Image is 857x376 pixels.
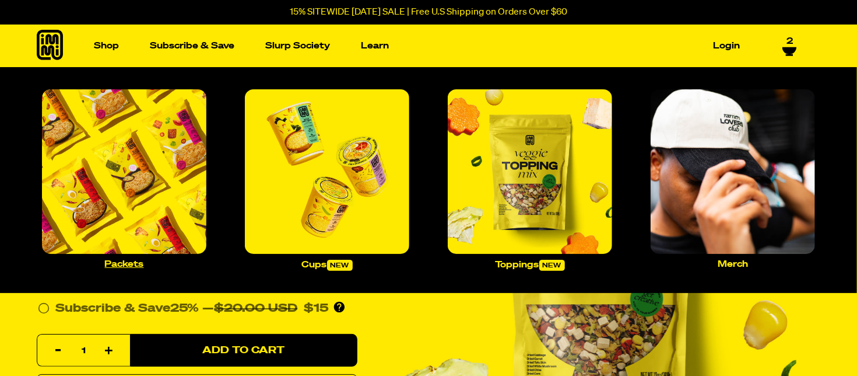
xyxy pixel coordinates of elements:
[245,89,409,254] img: Cups_large.jpg
[89,37,124,55] a: Shop
[496,260,565,271] p: Toppings
[651,89,815,254] img: Merch_large.jpg
[782,36,797,56] a: 2
[261,37,335,55] a: Slurp Society
[327,260,353,271] span: new
[44,335,123,368] input: quantity
[718,260,748,269] p: Merch
[443,85,617,276] a: Toppingsnew
[356,37,394,55] a: Learn
[105,260,144,269] p: Packets
[302,260,353,271] p: Cups
[145,37,239,55] a: Subscribe & Save
[240,85,414,276] a: Cupsnew
[130,335,357,367] button: Add to Cart
[214,303,297,315] del: $20.00 USD
[55,300,199,318] div: Subscribe & Save
[290,7,567,18] p: 15% SITEWIDE [DATE] SALE | Free U.S Shipping on Orders Over $60
[708,37,744,55] a: Login
[37,85,211,273] a: Packets
[539,260,565,271] span: new
[89,25,744,67] nav: Main navigation
[448,89,612,254] img: Toppings_large.jpg
[203,346,285,356] span: Add to Cart
[202,300,328,318] div: —
[646,85,820,273] a: Merch
[170,303,199,315] span: 25%
[42,89,206,254] img: Packets_large.jpg
[304,303,328,315] span: $15
[786,36,793,47] span: 2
